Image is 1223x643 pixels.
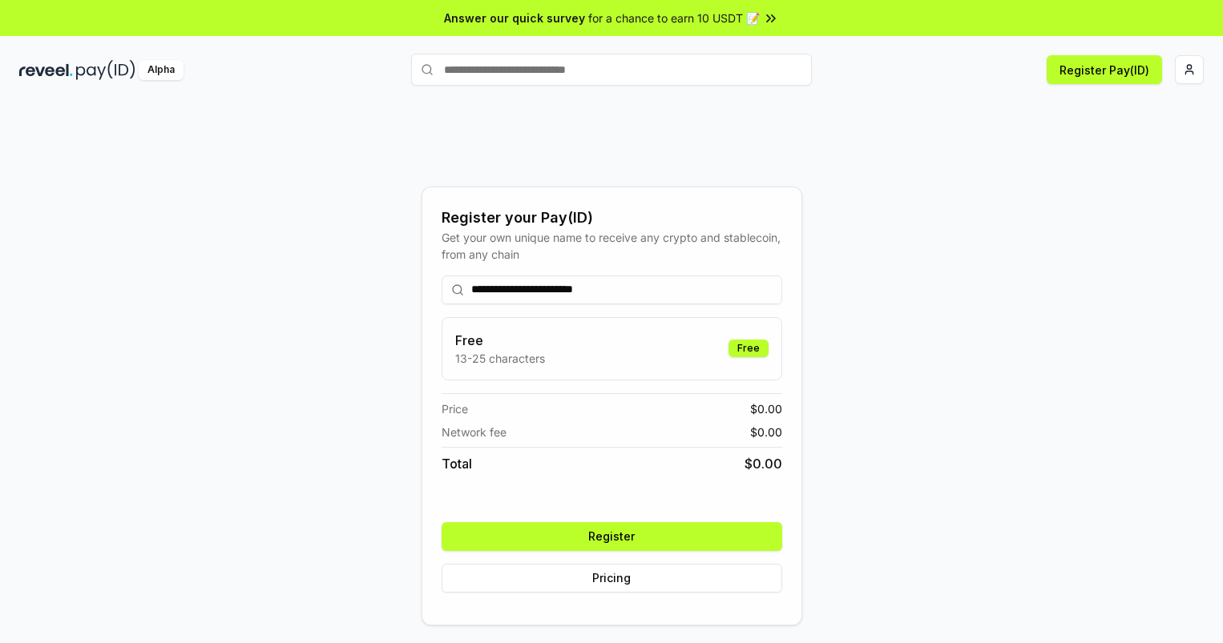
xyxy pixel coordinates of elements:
[442,207,782,229] div: Register your Pay(ID)
[588,10,760,26] span: for a chance to earn 10 USDT 📝
[729,340,769,357] div: Free
[442,424,507,440] span: Network fee
[750,400,782,417] span: $ 0.00
[750,424,782,440] span: $ 0.00
[442,564,782,593] button: Pricing
[444,10,585,26] span: Answer our quick survey
[1047,55,1162,84] button: Register Pay(ID)
[76,60,135,80] img: pay_id
[455,331,545,350] h3: Free
[442,454,472,473] span: Total
[442,400,468,417] span: Price
[442,229,782,263] div: Get your own unique name to receive any crypto and stablecoin, from any chain
[139,60,184,80] div: Alpha
[19,60,73,80] img: reveel_dark
[455,350,545,367] p: 13-25 characters
[442,522,782,551] button: Register
[745,454,782,473] span: $ 0.00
